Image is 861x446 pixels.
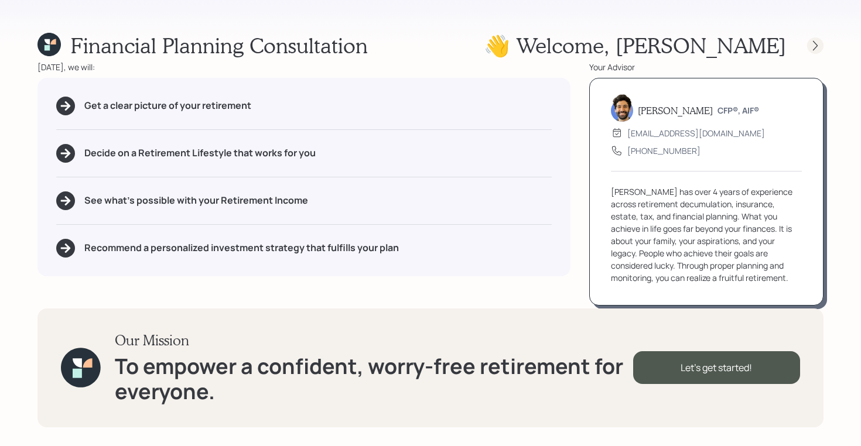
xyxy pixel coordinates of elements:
[37,61,570,73] div: [DATE], we will:
[627,127,765,139] div: [EMAIL_ADDRESS][DOMAIN_NAME]
[115,332,633,349] h3: Our Mission
[84,195,308,206] h5: See what's possible with your Retirement Income
[611,94,633,122] img: eric-schwartz-headshot.png
[84,100,251,111] h5: Get a clear picture of your retirement
[84,242,399,253] h5: Recommend a personalized investment strategy that fulfills your plan
[611,186,802,284] div: [PERSON_NAME] has over 4 years of experience across retirement decumulation, insurance, estate, t...
[638,105,713,116] h5: [PERSON_NAME]
[589,61,824,73] div: Your Advisor
[70,33,368,58] h1: Financial Planning Consultation
[633,351,800,384] div: Let's get started!
[84,147,316,159] h5: Decide on a Retirement Lifestyle that works for you
[484,33,786,58] h1: 👋 Welcome , [PERSON_NAME]
[627,145,701,157] div: [PHONE_NUMBER]
[717,106,759,116] h6: CFP®, AIF®
[115,354,633,404] h1: To empower a confident, worry-free retirement for everyone.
